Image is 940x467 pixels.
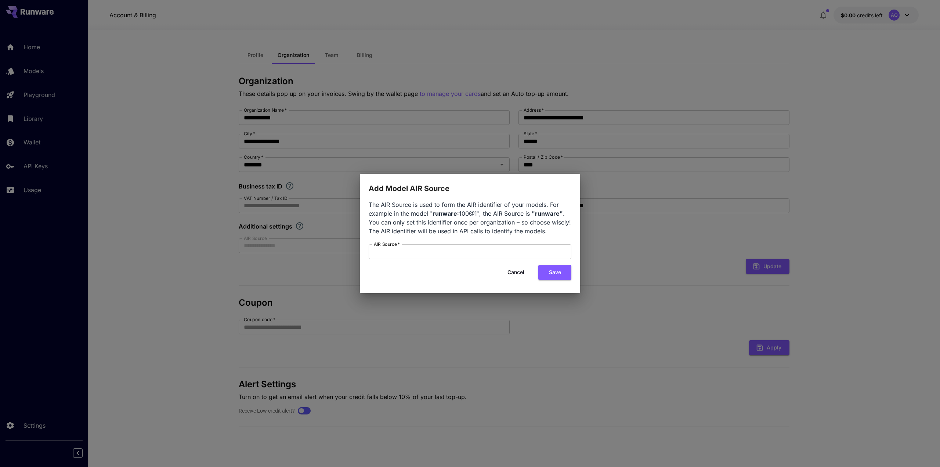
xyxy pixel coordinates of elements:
[499,265,532,280] button: Cancel
[532,210,563,217] b: "runware"
[433,210,457,217] b: runware
[369,201,571,235] span: The AIR Source is used to form the AIR identifier of your models. For example in the model " :100...
[360,174,580,194] h2: Add Model AIR Source
[538,265,571,280] button: Save
[374,241,400,247] label: AIR Source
